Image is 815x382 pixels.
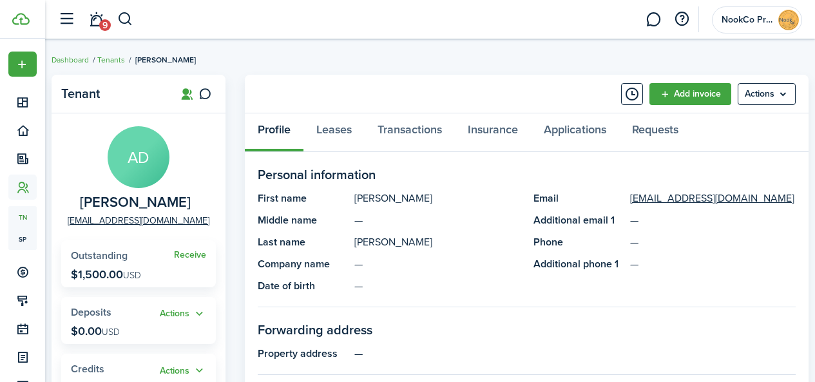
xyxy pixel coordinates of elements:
[533,234,624,250] panel-main-title: Phone
[630,191,794,206] a: [EMAIL_ADDRESS][DOMAIN_NAME]
[71,248,128,263] span: Outstanding
[354,191,521,206] panel-main-description: [PERSON_NAME]
[778,10,799,30] img: NookCo Properties LLC
[123,269,141,282] span: USD
[671,8,693,30] button: Open resource center
[641,3,666,36] a: Messaging
[135,54,196,66] span: [PERSON_NAME]
[80,195,191,211] span: Angela Delos Santos
[117,8,133,30] button: Search
[68,214,209,227] a: [EMAIL_ADDRESS][DOMAIN_NAME]
[354,346,796,361] panel-main-description: —
[8,206,37,228] a: tn
[61,86,164,101] panel-main-title: Tenant
[160,363,206,378] button: Open menu
[303,113,365,152] a: Leases
[54,7,79,32] button: Open sidebar
[619,113,691,152] a: Requests
[84,3,108,36] a: Notifications
[97,54,125,66] a: Tenants
[12,13,30,25] img: TenantCloud
[108,126,169,188] avatar-text: AD
[8,52,37,77] button: Open menu
[258,191,348,206] panel-main-title: First name
[722,15,773,24] span: NookCo Properties LLC
[533,256,624,272] panel-main-title: Additional phone 1
[258,165,796,184] panel-main-section-title: Personal information
[533,191,624,206] panel-main-title: Email
[455,113,531,152] a: Insurance
[354,256,521,272] panel-main-description: —
[99,19,111,31] span: 9
[258,346,348,361] panel-main-title: Property address
[160,363,206,378] button: Actions
[160,307,206,321] button: Actions
[8,228,37,250] a: sp
[174,250,206,260] a: Receive
[533,213,624,228] panel-main-title: Additional email 1
[365,113,455,152] a: Transactions
[354,213,521,228] panel-main-description: —
[160,307,206,321] button: Open menu
[258,320,796,339] panel-main-section-title: Forwarding address
[621,83,643,105] button: Timeline
[738,83,796,105] menu-btn: Actions
[258,213,348,228] panel-main-title: Middle name
[258,256,348,272] panel-main-title: Company name
[354,234,521,250] panel-main-description: [PERSON_NAME]
[531,113,619,152] a: Applications
[738,83,796,105] button: Open menu
[71,325,120,338] p: $0.00
[52,54,89,66] a: Dashboard
[649,83,731,105] a: Add invoice
[71,305,111,320] span: Deposits
[102,325,120,339] span: USD
[71,268,141,281] p: $1,500.00
[71,361,104,376] span: Credits
[258,234,348,250] panel-main-title: Last name
[258,278,348,294] panel-main-title: Date of birth
[354,278,521,294] panel-main-description: —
